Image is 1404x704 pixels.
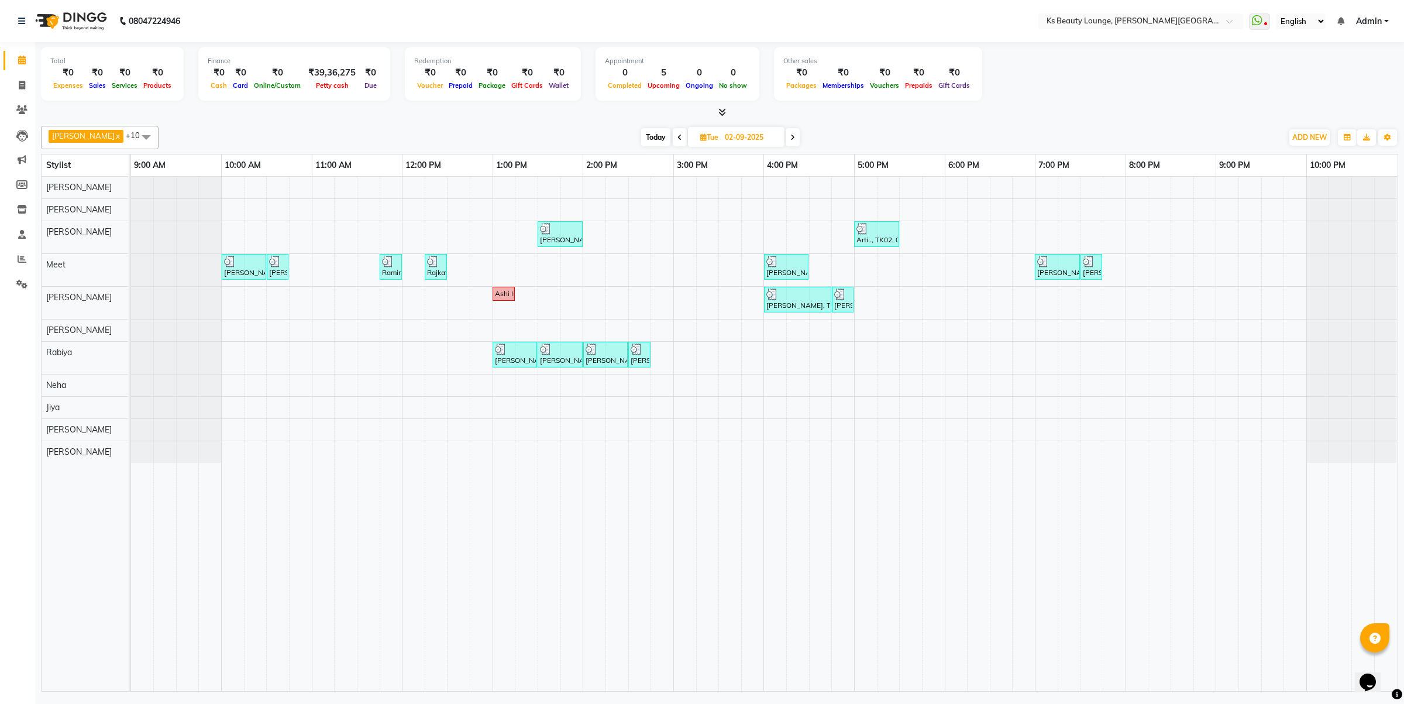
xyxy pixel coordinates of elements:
span: Prepaids [902,81,935,90]
span: Meet [46,259,66,270]
span: [PERSON_NAME] [46,424,112,435]
span: [PERSON_NAME] [46,447,112,457]
div: ₹0 [109,66,140,80]
a: x [115,131,120,140]
div: [PERSON_NAME][GEOGRAPHIC_DATA], 01:00 PM-01:30 PM, Rica - Full Arms [494,344,536,366]
span: [PERSON_NAME] [46,325,112,335]
b: 08047224946 [129,5,180,37]
div: ₹0 [446,66,476,80]
div: 0 [716,66,750,80]
a: 7:00 PM [1035,157,1072,174]
a: 9:00 PM [1216,157,1253,174]
div: ₹0 [230,66,251,80]
div: [PERSON_NAME] ., TK10, 07:00 PM-07:30 PM, Member Haircut - Designer Stylist [1036,256,1079,278]
div: [PERSON_NAME], TK09, 04:00 PM-04:45 PM, Member Hair Styling - Wash And Plain Dry (Waist) [765,289,830,311]
div: [PERSON_NAME], TK01, 01:30 PM-02:00 PM, [GEOGRAPHIC_DATA] - Full Legs [539,344,581,366]
span: ADD NEW [1292,133,1327,142]
span: Vouchers [867,81,902,90]
span: Products [140,81,174,90]
div: ₹0 [86,66,109,80]
div: ₹0 [140,66,174,80]
div: Total [50,56,174,66]
div: [PERSON_NAME], TK06, 01:30 PM-02:00 PM, Haircut - Sr.Stylist [539,223,581,245]
span: Today [641,128,670,146]
span: No show [716,81,750,90]
span: Memberships [820,81,867,90]
div: Arti ., TK02, 05:00 PM-05:30 PM, Hair Cut - Designer Stylist [855,223,898,245]
span: Card [230,81,251,90]
a: 11:00 AM [312,157,355,174]
div: ₹0 [902,66,935,80]
div: [PERSON_NAME], TK01, 02:30 PM-02:45 PM, Peel Off Waxing - Upperlips [629,344,649,366]
div: Ramim, TK04, 11:45 AM-12:00 PM, Grooming - [PERSON_NAME] Trim [381,256,401,278]
div: 0 [605,66,645,80]
a: 1:00 PM [493,157,530,174]
span: [PERSON_NAME] [46,226,112,237]
span: Upcoming [645,81,683,90]
div: ₹0 [414,66,446,80]
span: Ongoing [683,81,716,90]
div: ₹0 [508,66,546,80]
div: ₹0 [867,66,902,80]
span: Neha [46,380,66,390]
span: Online/Custom [251,81,304,90]
span: Packages [783,81,820,90]
div: ₹0 [820,66,867,80]
span: Gift Cards [508,81,546,90]
div: [PERSON_NAME], TK09, 04:45 PM-05:00 PM, Member Hair Spa Ritual And Scalp Treatments - Upgrade Sul... [833,289,852,311]
span: Package [476,81,508,90]
span: Stylist [46,160,71,170]
div: Rajkatn, TK05, 12:15 PM-12:30 PM, Grooming - Classic Shave [426,256,446,278]
a: 2:00 PM [583,157,620,174]
div: [PERSON_NAME], TK08, 10:00 AM-10:30 AM, Hair Styling - Wash And Plain Dry (Mid Back) [223,256,265,278]
span: Rabiya [46,347,72,358]
div: ₹39,36,275 [304,66,360,80]
a: 10:00 PM [1307,157,1348,174]
span: Voucher [414,81,446,90]
button: ADD NEW [1289,129,1330,146]
div: ₹0 [935,66,973,80]
span: Services [109,81,140,90]
span: Admin [1356,15,1382,28]
div: [PERSON_NAME], TK07, 04:00 PM-04:30 PM, Natural Hair Color - Natural Root Touch-up (up to 2 inches) [765,256,807,278]
span: Cash [208,81,230,90]
div: ₹0 [476,66,508,80]
img: logo [30,5,110,37]
div: Other sales [783,56,973,66]
span: Petty cash [313,81,352,90]
span: [PERSON_NAME] [52,131,115,140]
a: 9:00 AM [131,157,168,174]
span: Due [362,81,380,90]
div: [PERSON_NAME], TK08, 10:30 AM-10:45 AM, Hair Spa Ritual And Scalp Treatments - Upgrade Sulfrate F... [268,256,287,278]
span: [PERSON_NAME] [46,182,112,193]
span: Gift Cards [935,81,973,90]
div: ₹0 [546,66,572,80]
span: Prepaid [446,81,476,90]
div: ₹0 [50,66,86,80]
div: 0 [683,66,716,80]
span: Expenses [50,81,86,90]
div: ₹0 [251,66,304,80]
span: Wallet [546,81,572,90]
input: 2025-09-02 [721,129,780,146]
a: 3:00 PM [674,157,711,174]
iframe: chat widget [1355,657,1392,692]
div: [PERSON_NAME], TK01, 02:00 PM-02:30 PM, Peel Off Waxing - Underarms [584,344,627,366]
span: +10 [126,131,149,140]
div: Finance [208,56,381,66]
a: 12:00 PM [402,157,444,174]
span: Tue [697,133,721,142]
div: ₹0 [208,66,230,80]
span: [PERSON_NAME] [46,204,112,215]
span: [PERSON_NAME] [46,292,112,303]
div: 5 [645,66,683,80]
a: 5:00 PM [855,157,892,174]
span: Jiya [46,402,60,413]
div: Appointment [605,56,750,66]
a: 4:00 PM [764,157,801,174]
div: ₹0 [783,66,820,80]
span: Completed [605,81,645,90]
div: Ashi Influencer, TK03, 01:00 PM-01:15 PM, Hair Spa Ritual And Scalp Treatments - Moroccon Spa (Up... [494,289,514,299]
div: Redemption [414,56,572,66]
a: 8:00 PM [1126,157,1163,174]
